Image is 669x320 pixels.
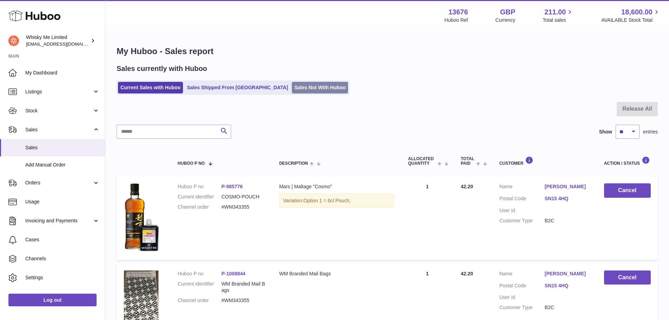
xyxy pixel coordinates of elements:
[303,198,350,203] span: Option 1 = 6cl Pouch;
[499,282,545,291] dt: Postal Code
[25,144,100,151] span: Sales
[117,46,658,57] h1: My Huboo - Sales report
[499,156,590,166] div: Customer
[499,183,545,192] dt: Name
[124,183,159,251] img: Packcutoutcosmo.png
[621,7,652,17] span: 18,600.00
[643,129,658,135] span: entries
[604,156,651,166] div: Action / Status
[178,281,222,294] dt: Current identifier
[221,297,265,304] dd: #WM343355
[25,255,100,262] span: Channels
[279,270,394,277] div: WM Branded Mail Bags
[461,271,473,276] span: 42.20
[25,236,100,243] span: Cases
[8,294,97,306] a: Log out
[25,162,100,168] span: Add Manual Order
[445,17,468,24] div: Huboo Ref
[601,7,661,24] a: 18,600.00 AVAILABLE Stock Total
[599,129,612,135] label: Show
[461,157,474,166] span: Total paid
[8,35,19,46] img: orders@whiskyshop.com
[292,82,348,93] a: Sales Not With Huboo
[178,183,222,190] dt: Huboo P no
[604,183,651,198] button: Cancel
[601,17,661,24] span: AVAILABLE Stock Total
[499,304,545,311] dt: Customer Type
[221,204,265,210] dd: #WM343355
[26,34,89,47] div: Whisky Me Limited
[448,7,468,17] strong: 13676
[117,64,207,73] h2: Sales currently with Huboo
[545,270,590,277] a: [PERSON_NAME]
[543,17,574,24] span: Total sales
[499,294,545,301] dt: User Id
[221,194,265,200] dd: COSMO-POUCH
[544,7,566,17] span: 211.00
[25,107,92,114] span: Stock
[25,126,92,133] span: Sales
[545,195,590,202] a: SN15 4HQ
[408,157,436,166] span: ALLOCATED Quantity
[221,184,243,189] a: P-985776
[401,176,454,260] td: 1
[178,204,222,210] dt: Channel order
[25,217,92,224] span: Invoicing and Payments
[499,270,545,279] dt: Name
[545,217,590,224] dd: B2C
[279,183,394,190] div: Mars | Maltage "Cosmo"
[279,161,308,166] span: Description
[500,7,515,17] strong: GBP
[118,82,183,93] a: Current Sales with Huboo
[499,217,545,224] dt: Customer Type
[25,70,100,76] span: My Dashboard
[496,17,516,24] div: Currency
[543,7,574,24] a: 211.00 Total sales
[604,270,651,285] button: Cancel
[461,184,473,189] span: 42.20
[221,271,245,276] a: P-1008844
[25,179,92,186] span: Orders
[178,161,205,166] span: Huboo P no
[178,297,222,304] dt: Channel order
[545,304,590,311] dd: B2C
[545,183,590,190] a: [PERSON_NAME]
[26,41,103,47] span: [EMAIL_ADDRESS][DOMAIN_NAME]
[25,89,92,95] span: Listings
[221,281,265,294] dd: WM Branded Mail Bags
[545,282,590,289] a: SN15 4HQ
[178,194,222,200] dt: Current identifier
[178,270,222,277] dt: Huboo P no
[25,274,100,281] span: Settings
[25,198,100,205] span: Usage
[184,82,290,93] a: Sales Shipped From [GEOGRAPHIC_DATA]
[499,207,545,214] dt: User Id
[499,195,545,204] dt: Postal Code
[279,194,394,208] div: Variation:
